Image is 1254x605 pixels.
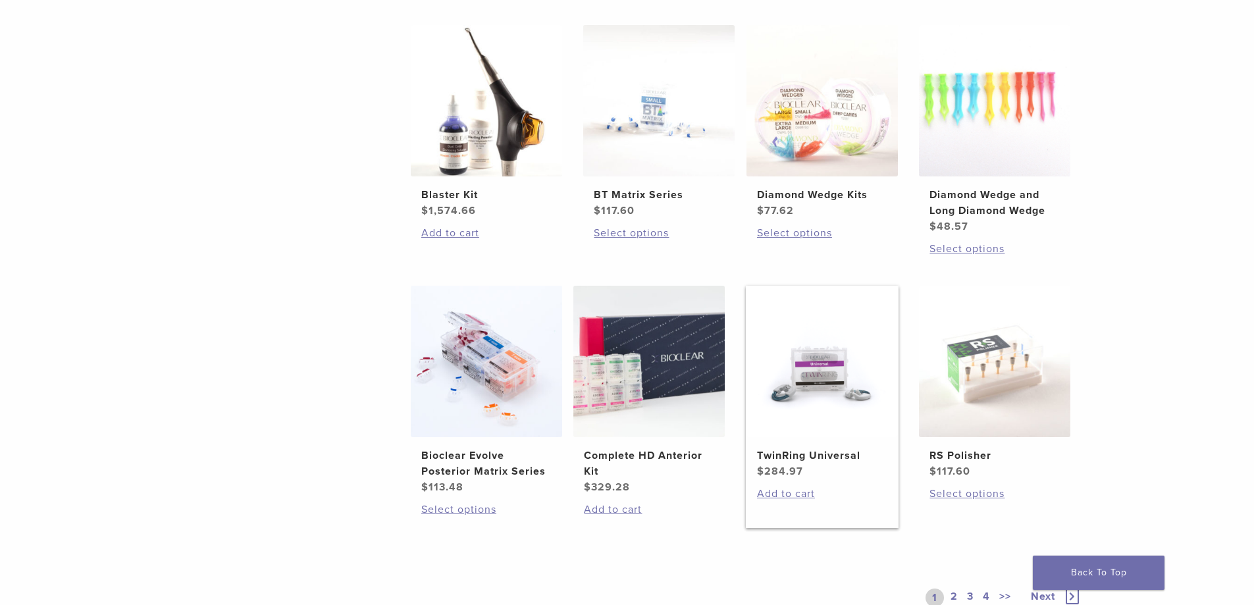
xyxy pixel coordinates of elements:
[1033,556,1164,590] a: Back To Top
[929,220,937,233] span: $
[929,241,1060,257] a: Select options for “Diamond Wedge and Long Diamond Wedge”
[421,225,552,241] a: Add to cart: “Blaster Kit”
[919,25,1070,176] img: Diamond Wedge and Long Diamond Wedge
[918,286,1072,479] a: RS PolisherRS Polisher $117.60
[929,448,1060,463] h2: RS Polisher
[421,448,552,479] h2: Bioclear Evolve Posterior Matrix Series
[929,465,970,478] bdi: 117.60
[757,204,764,217] span: $
[421,204,476,217] bdi: 1,574.66
[583,25,736,219] a: BT Matrix SeriesBT Matrix Series $117.60
[746,25,899,219] a: Diamond Wedge KitsDiamond Wedge Kits $77.62
[757,486,887,502] a: Add to cart: “TwinRing Universal”
[757,187,887,203] h2: Diamond Wedge Kits
[757,465,764,478] span: $
[594,204,601,217] span: $
[584,448,714,479] h2: Complete HD Anterior Kit
[594,204,635,217] bdi: 117.60
[411,25,562,176] img: Blaster Kit
[583,25,735,176] img: BT Matrix Series
[421,204,429,217] span: $
[757,465,803,478] bdi: 284.97
[584,502,714,517] a: Add to cart: “Complete HD Anterior Kit”
[421,481,463,494] bdi: 113.48
[410,25,563,219] a: Blaster KitBlaster Kit $1,574.66
[929,220,968,233] bdi: 48.57
[918,25,1072,234] a: Diamond Wedge and Long Diamond WedgeDiamond Wedge and Long Diamond Wedge $48.57
[573,286,726,495] a: Complete HD Anterior KitComplete HD Anterior Kit $329.28
[573,286,725,437] img: Complete HD Anterior Kit
[929,465,937,478] span: $
[746,286,898,437] img: TwinRing Universal
[746,286,899,479] a: TwinRing UniversalTwinRing Universal $284.97
[1031,590,1055,603] span: Next
[929,187,1060,219] h2: Diamond Wedge and Long Diamond Wedge
[594,225,724,241] a: Select options for “BT Matrix Series”
[421,187,552,203] h2: Blaster Kit
[584,481,591,494] span: $
[584,481,630,494] bdi: 329.28
[919,286,1070,437] img: RS Polisher
[410,286,563,495] a: Bioclear Evolve Posterior Matrix SeriesBioclear Evolve Posterior Matrix Series $113.48
[746,25,898,176] img: Diamond Wedge Kits
[757,204,794,217] bdi: 77.62
[757,225,887,241] a: Select options for “Diamond Wedge Kits”
[421,502,552,517] a: Select options for “Bioclear Evolve Posterior Matrix Series”
[929,486,1060,502] a: Select options for “RS Polisher”
[594,187,724,203] h2: BT Matrix Series
[411,286,562,437] img: Bioclear Evolve Posterior Matrix Series
[421,481,429,494] span: $
[757,448,887,463] h2: TwinRing Universal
